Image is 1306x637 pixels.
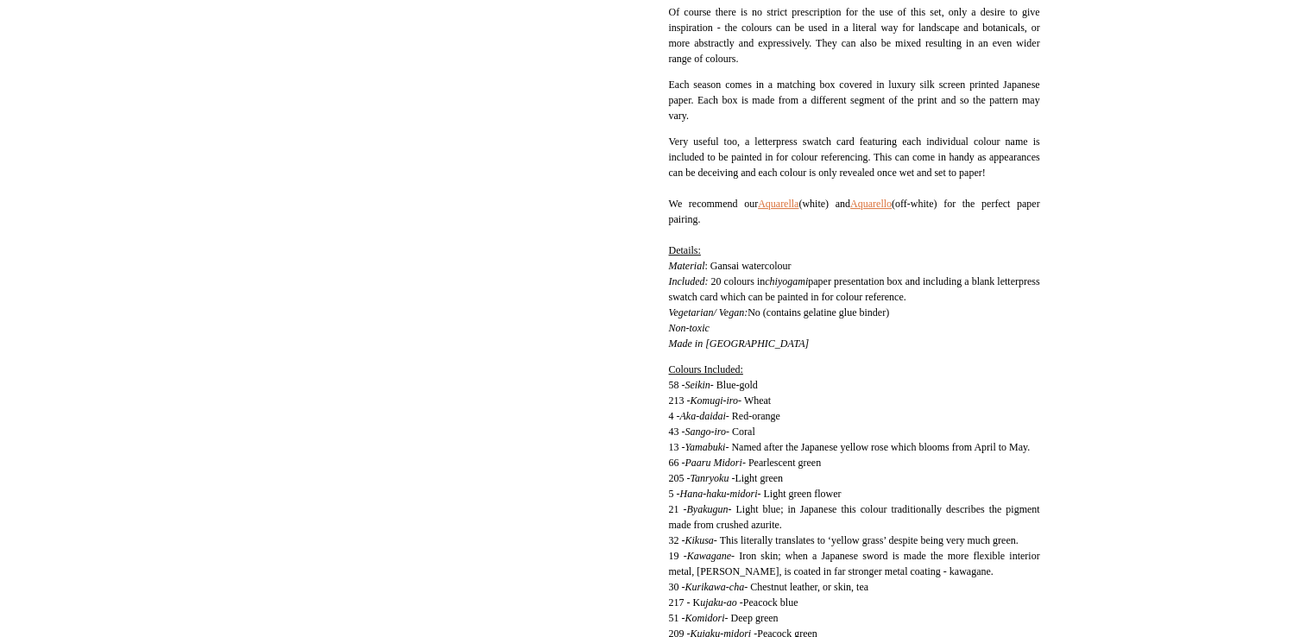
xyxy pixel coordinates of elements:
[685,379,710,391] i: Seikin
[685,534,713,546] i: Kikusa
[668,244,700,256] span: Details:
[691,612,724,624] i: omidori
[700,596,743,609] i: ujaku-ao -
[685,581,744,593] i: Kurikawa-cha
[687,550,731,562] i: Kawagane
[765,275,808,287] em: chiyogami
[668,275,708,287] em: Included:
[668,363,742,375] span: Colours Included:
[685,441,725,453] i: Yamabuki
[668,136,1039,179] span: Very useful too, a letterpress swatch card featuring each individual colour name is included to b...
[685,612,691,624] em: K
[668,134,1039,351] p: We recommend our (white) and (off-white) for the perfect paper pairing. : Gansai watercolour
[668,6,1039,65] span: Of course there is no strict prescription for the use of this set, only a desire to give inspirat...
[758,198,798,210] a: Aquarella
[679,410,725,422] i: Aka-daidai
[668,322,809,350] em: Non-toxic Made in [GEOGRAPHIC_DATA]
[850,198,892,210] a: Aquarello
[690,394,738,407] i: Komugi-iro
[679,488,757,500] em: Hana-haku-midori
[748,306,889,318] span: No (contains gelatine glue binder)
[685,426,726,438] i: Sango-iro
[685,457,741,469] i: Paaru Midori
[686,503,728,515] i: Byakugun
[668,260,704,272] i: Material
[710,275,765,287] span: 20 colours in
[690,472,735,484] i: Tanryoku -
[668,275,1039,303] span: paper presentation box and including a blank letterpress swatch card which can be painted in for ...
[668,79,1039,122] span: Each season comes in a matching box covered in luxury silk screen printed Japanese paper. Each bo...
[668,306,748,318] em: Vegetarian/ Vegan:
